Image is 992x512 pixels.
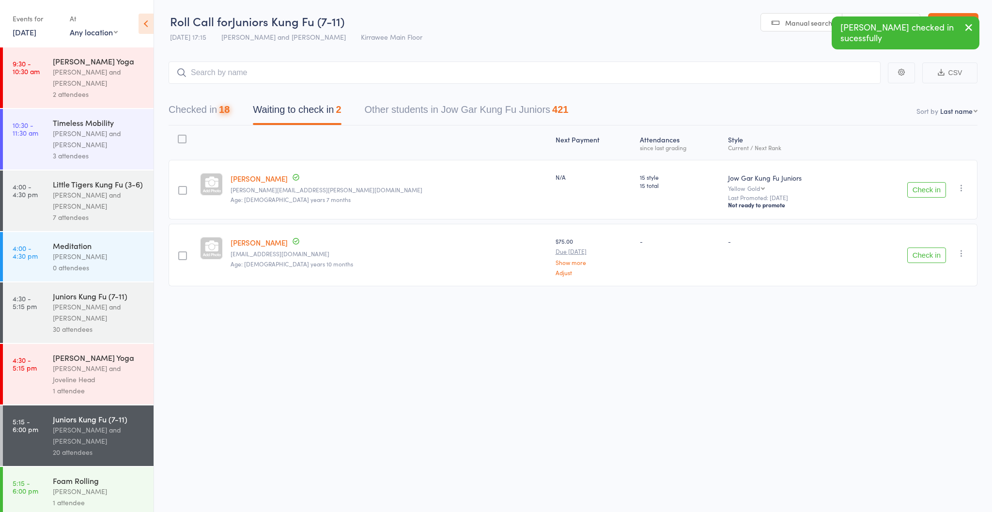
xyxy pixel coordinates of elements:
span: 15 total [640,181,720,189]
div: Last name [940,106,973,116]
a: Exit roll call [928,13,978,32]
div: - [640,237,720,245]
div: At [70,11,118,27]
small: kendall.bascetta@gmail.com [231,186,548,193]
span: Kirrawee Main Floor [361,32,422,42]
a: 4:30 -5:15 pm[PERSON_NAME] Yoga[PERSON_NAME] and Joveline Head1 attendee [3,344,154,404]
div: Style [724,130,856,155]
div: Timeless Mobility [53,117,145,128]
small: greymcd007@gmail.com [231,250,548,257]
small: Due [DATE] [556,248,632,255]
div: 7 attendees [53,212,145,223]
div: Any location [70,27,118,37]
div: [PERSON_NAME] Yoga [53,56,145,66]
span: Juniors Kung Fu (7-11) [232,13,344,29]
div: [PERSON_NAME] and [PERSON_NAME] [53,189,145,212]
a: 4:30 -5:15 pmJuniors Kung Fu (7-11)[PERSON_NAME] and [PERSON_NAME]30 attendees [3,282,154,343]
span: Age: [DEMOGRAPHIC_DATA] years 7 months [231,195,351,203]
input: Search by name [169,62,881,84]
div: [PERSON_NAME] checked in sucessfully [832,16,979,49]
div: [PERSON_NAME] and [PERSON_NAME] [53,424,145,447]
div: Juniors Kung Fu (7-11) [53,414,145,424]
div: 2 attendees [53,89,145,100]
div: since last grading [640,144,720,151]
button: Checked in18 [169,99,230,125]
div: N/A [556,173,632,181]
button: Check in [907,248,946,263]
a: 9:30 -10:30 am[PERSON_NAME] Yoga[PERSON_NAME] and [PERSON_NAME]2 attendees [3,47,154,108]
button: Waiting to check in2 [253,99,341,125]
div: [PERSON_NAME] and [PERSON_NAME] [53,128,145,150]
a: 4:00 -4:30 pmLittle Tigers Kung Fu (3-6)[PERSON_NAME] and [PERSON_NAME]7 attendees [3,171,154,231]
div: [PERSON_NAME] Yoga [53,352,145,363]
div: [PERSON_NAME] and [PERSON_NAME] [53,301,145,324]
div: Meditation [53,240,145,251]
span: [PERSON_NAME] and [PERSON_NAME] [221,32,346,42]
div: [PERSON_NAME] and [PERSON_NAME] [53,66,145,89]
div: Current / Next Rank [728,144,852,151]
div: Juniors Kung Fu (7-11) [53,291,145,301]
span: [DATE] 17:15 [170,32,206,42]
span: Manual search [785,18,832,28]
time: 9:30 - 10:30 am [13,60,40,75]
time: 5:15 - 6:00 pm [13,479,38,495]
div: 1 attendee [53,385,145,396]
div: Events for [13,11,60,27]
div: 18 [219,104,230,115]
button: CSV [922,62,977,83]
div: Gold [747,185,760,191]
time: 10:30 - 11:30 am [13,121,38,137]
div: Next Payment [552,130,636,155]
time: 4:00 - 4:30 pm [13,183,38,198]
small: Last Promoted: [DATE] [728,194,852,201]
div: - [728,237,852,245]
div: $75.00 [556,237,632,275]
span: 15 style [640,173,720,181]
a: [DATE] [13,27,36,37]
time: 5:15 - 6:00 pm [13,418,38,433]
a: 10:30 -11:30 amTimeless Mobility[PERSON_NAME] and [PERSON_NAME]3 attendees [3,109,154,170]
div: 20 attendees [53,447,145,458]
div: 0 attendees [53,262,145,273]
div: Foam Rolling [53,475,145,486]
div: 30 attendees [53,324,145,335]
div: Little Tigers Kung Fu (3-6) [53,179,145,189]
div: Atten­dances [636,130,724,155]
div: Jow Gar Kung Fu Juniors [728,173,852,183]
span: Age: [DEMOGRAPHIC_DATA] years 10 months [231,260,353,268]
div: 1 attendee [53,497,145,508]
time: 4:00 - 4:30 pm [13,244,38,260]
a: [PERSON_NAME] [231,173,288,184]
div: [PERSON_NAME] [53,486,145,497]
div: Not ready to promote [728,201,852,209]
a: 5:15 -6:00 pmJuniors Kung Fu (7-11)[PERSON_NAME] and [PERSON_NAME]20 attendees [3,405,154,466]
span: Roll Call for [170,13,232,29]
a: Show more [556,259,632,265]
button: Other students in Jow Gar Kung Fu Juniors421 [365,99,569,125]
div: Yellow [728,185,852,191]
a: 4:00 -4:30 pmMeditation[PERSON_NAME]0 attendees [3,232,154,281]
div: 2 [336,104,341,115]
time: 4:30 - 5:15 pm [13,356,37,372]
label: Sort by [916,106,938,116]
a: [PERSON_NAME] [231,237,288,248]
div: [PERSON_NAME] and Joveline Head [53,363,145,385]
div: 3 attendees [53,150,145,161]
a: Adjust [556,269,632,276]
div: 421 [552,104,568,115]
button: Check in [907,182,946,198]
time: 4:30 - 5:15 pm [13,295,37,310]
div: [PERSON_NAME] [53,251,145,262]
